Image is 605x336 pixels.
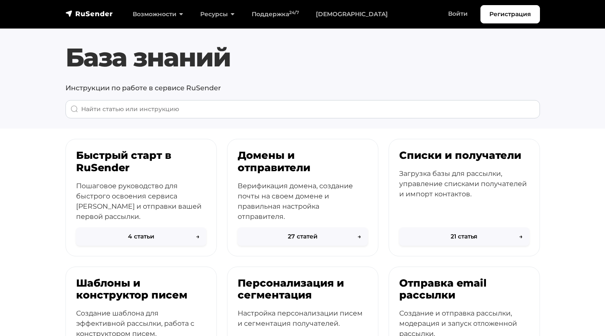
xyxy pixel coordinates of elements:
[65,9,113,18] img: RuSender
[399,169,529,199] p: Загрузка базы для рассылки, управление списками получателей и импорт контактов.
[76,227,206,246] button: 4 статьи→
[65,100,540,118] input: When autocomplete results are available use up and down arrows to review and enter to go to the d...
[238,308,368,329] p: Настройка персонализации писем и сегментация получателей.
[76,181,206,222] p: Пошаговое руководство для быстрого освоения сервиса [PERSON_NAME] и отправки вашей первой рассылки.
[358,232,361,241] span: →
[519,232,523,241] span: →
[65,83,540,93] p: Инструкции по работе в сервисе RuSender
[71,105,78,113] img: Поиск
[124,6,192,23] a: Возможности
[399,227,529,246] button: 21 статья→
[399,149,529,162] h3: Списки и получатели
[238,181,368,222] p: Верификация домена, создание почты на своем домене и правильная настройка отправителя.
[243,6,307,23] a: Поддержка24/7
[196,232,199,241] span: →
[65,139,217,256] a: Быстрый старт в RuSender Пошаговое руководство для быстрого освоения сервиса [PERSON_NAME] и отпр...
[76,277,206,302] h3: Шаблоны и конструктор писем
[227,139,378,256] a: Домены и отправители Верификация домена, создание почты на своем домене и правильная настройка от...
[238,227,368,246] button: 27 статей→
[65,42,540,73] h1: База знаний
[76,149,206,174] h3: Быстрый старт в RuSender
[192,6,243,23] a: Ресурсы
[238,277,368,302] h3: Персонализация и сегментация
[307,6,396,23] a: [DEMOGRAPHIC_DATA]
[440,5,476,23] a: Войти
[399,277,529,302] h3: Отправка email рассылки
[238,149,368,174] h3: Домены и отправители
[289,10,299,15] sup: 24/7
[480,5,540,23] a: Регистрация
[389,139,540,256] a: Списки и получатели Загрузка базы для рассылки, управление списками получателей и импорт контакто...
